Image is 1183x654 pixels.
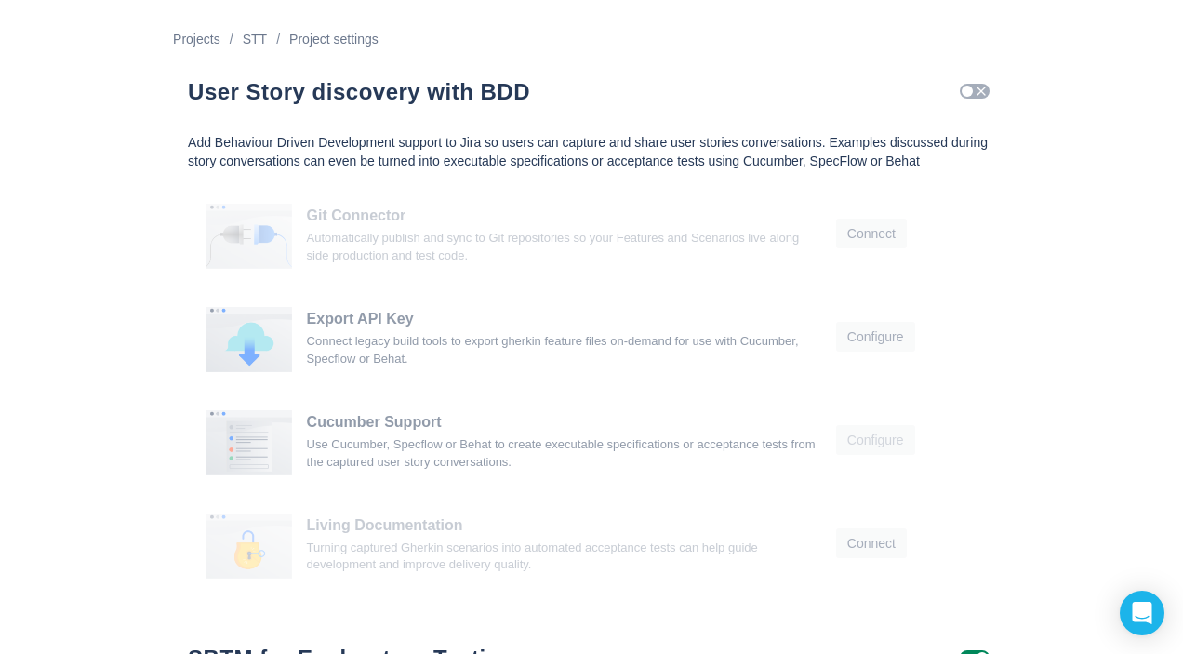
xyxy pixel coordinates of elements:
[307,410,821,434] h3: Cucumber Support
[289,28,379,50] a: Project settings
[307,307,821,330] h3: Export API Key
[307,333,821,367] p: Connect legacy build tools to export gherkin feature files on-demand for use with Cucumber, Specf...
[206,514,292,579] img: e52e3d1eb0d6909af0b0184d9594f73b.png
[307,230,821,264] p: Automatically publish and sync to Git repositories so your Features and Scenarios live along side...
[188,78,858,106] h1: User Story discovery with BDD
[836,425,915,455] button: Configure
[173,28,220,50] a: Projects
[836,528,907,558] button: Connect
[243,28,267,50] a: STT
[847,219,896,248] span: Connect
[188,134,995,171] p: Add Behaviour Driven Development support to Jira so users can capture and share user stories conv...
[974,84,989,99] span: Check
[267,28,289,50] div: /
[307,514,821,537] h3: Living Documentation
[847,528,896,558] span: Connect
[206,410,292,475] img: vhH2hqtHqhtfwMUtl0c5csJQQAAAABJRU5ErkJggg==
[307,436,821,471] p: Use Cucumber, Specflow or Behat to create executable specifications or acceptance tests from the ...
[220,28,243,50] div: /
[307,540,821,574] p: Turning captured Gherkin scenarios into automated acceptance tests can help guide development and...
[836,219,907,248] button: Connect
[847,425,904,455] span: Configure
[1120,591,1164,635] div: Open Intercom Messenger
[206,307,292,372] img: 2y333a7zPOGPUgP98Dt6g889MBDDz38N21tVM8cWutFAAAAAElFTkSuQmCC
[307,204,821,227] h3: Git Connector
[206,204,292,269] img: frLO3nNNOywAAAABJRU5ErkJggg==
[847,322,904,352] span: Configure
[836,322,915,352] button: Configure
